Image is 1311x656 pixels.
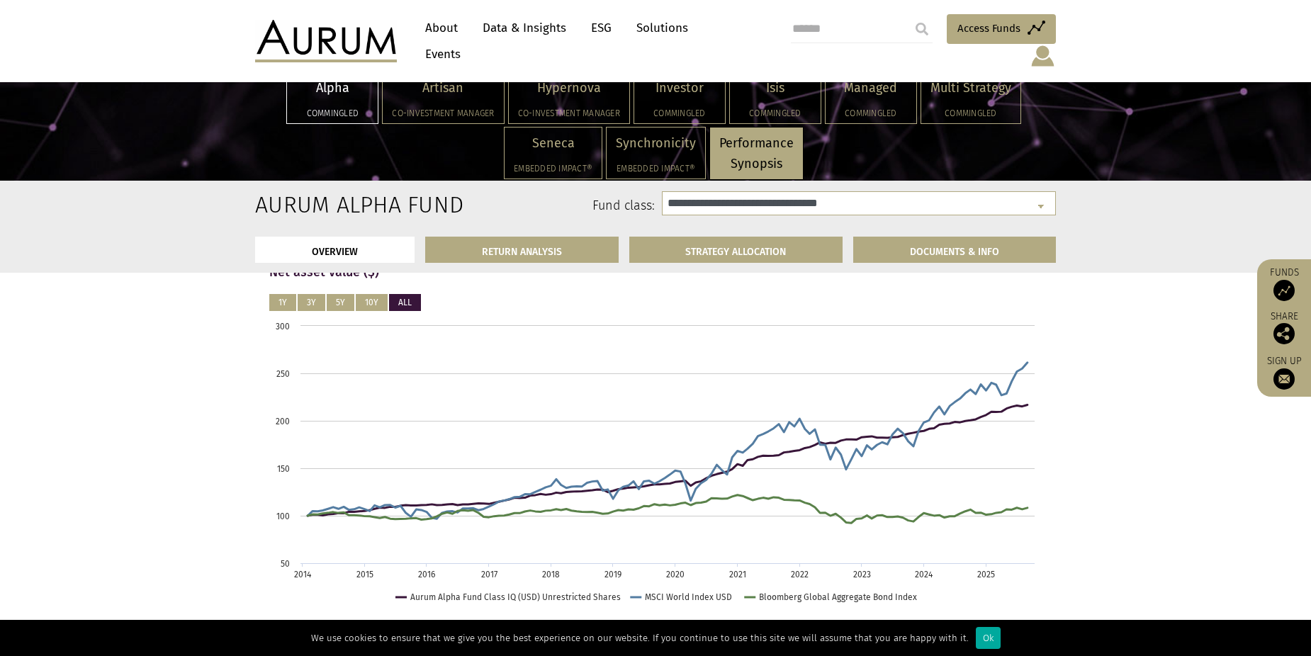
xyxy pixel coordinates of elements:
[542,570,560,579] text: 2018
[514,164,592,173] h5: Embedded Impact®
[930,109,1011,118] h5: Commingled
[629,237,843,263] a: STRATEGY ALLOCATION
[269,294,296,311] button: 1Y
[759,592,917,602] text: Bloomberg Global Aggregate Bond Index
[791,570,809,579] text: 2022
[514,133,592,154] p: Seneca
[389,294,421,311] button: ALL
[356,570,373,579] text: 2015
[518,109,620,118] h5: Co-investment Manager
[327,294,354,311] button: 5Y
[915,570,933,579] text: 2024
[947,14,1056,44] a: Access Funds
[276,322,290,332] text: 300
[277,464,290,474] text: 150
[356,294,388,311] button: 10Y
[666,570,685,579] text: 2020
[276,369,290,379] text: 250
[518,78,620,98] p: Hypernova
[629,15,695,41] a: Solutions
[296,78,368,98] p: Alpha
[276,417,290,426] text: 200
[298,294,325,311] button: 3Y
[294,570,312,579] text: 2014
[1273,323,1295,344] img: Share this post
[392,109,494,118] h5: Co-investment Manager
[719,133,794,174] p: Performance Synopsis
[616,133,696,154] p: Synchronicity
[276,511,290,521] text: 100
[853,570,871,579] text: 2023
[418,570,435,579] text: 2016
[410,592,621,602] text: Aurum Alpha Fund Class IQ (USD) Unrestricted Shares
[584,15,619,41] a: ESG
[281,559,290,569] text: 50
[976,627,1001,649] div: Ok
[643,78,716,98] p: Investor
[392,78,494,98] p: Artisan
[1273,280,1295,301] img: Access Funds
[418,15,465,41] a: About
[1264,266,1304,301] a: Funds
[643,109,716,118] h5: Commingled
[392,197,655,215] label: Fund class:
[729,570,746,579] text: 2021
[853,237,1056,263] a: DOCUMENTS & INFO
[739,78,811,98] p: Isis
[255,20,397,62] img: Aurum
[645,592,732,602] text: MSCI World Index USD
[957,20,1020,37] span: Access Funds
[1273,368,1295,390] img: Sign up to our newsletter
[835,78,907,98] p: Managed
[418,41,461,67] a: Events
[425,237,619,263] a: RETURN ANALYSIS
[739,109,811,118] h5: Commingled
[296,109,368,118] h5: Commingled
[255,191,371,218] h2: Aurum Alpha Fund
[476,15,573,41] a: Data & Insights
[604,570,621,579] text: 2019
[930,78,1011,98] p: Multi Strategy
[1264,312,1304,344] div: Share
[481,570,497,579] text: 2017
[977,570,995,579] text: 2025
[616,164,696,173] h5: Embedded Impact®
[1030,44,1056,68] img: account-icon.svg
[835,109,907,118] h5: Commingled
[1264,355,1304,390] a: Sign up
[908,15,936,43] input: Submit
